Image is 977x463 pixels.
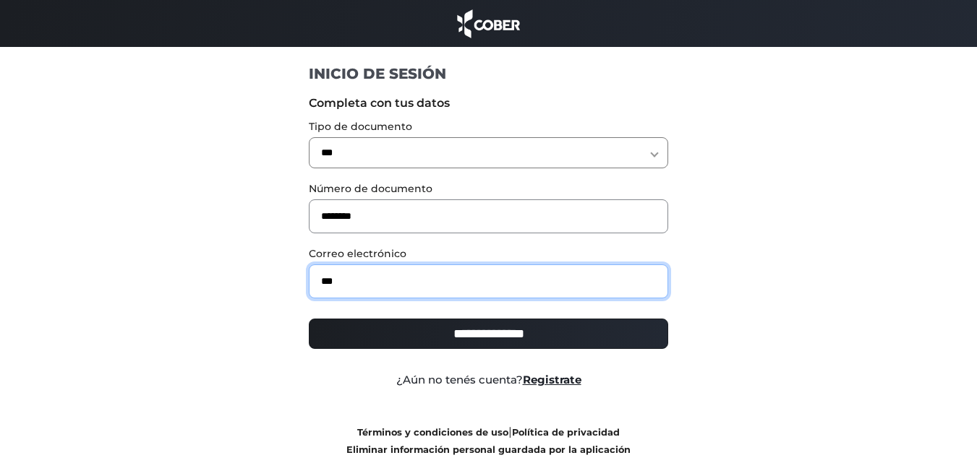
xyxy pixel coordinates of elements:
[309,119,668,134] label: Tipo de documento
[453,7,524,40] img: cober_marca.png
[357,427,508,438] a: Términos y condiciones de uso
[309,246,668,261] label: Correo electrónico
[309,95,668,112] label: Completa con tus datos
[309,181,668,196] label: Número de documento
[512,427,620,438] a: Política de privacidad
[523,373,581,386] a: Registrate
[298,423,679,458] div: |
[309,64,668,83] h1: INICIO DE SESIÓN
[346,444,631,455] a: Eliminar información personal guardada por la aplicación
[298,372,679,389] div: ¿Aún no tenés cuenta?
